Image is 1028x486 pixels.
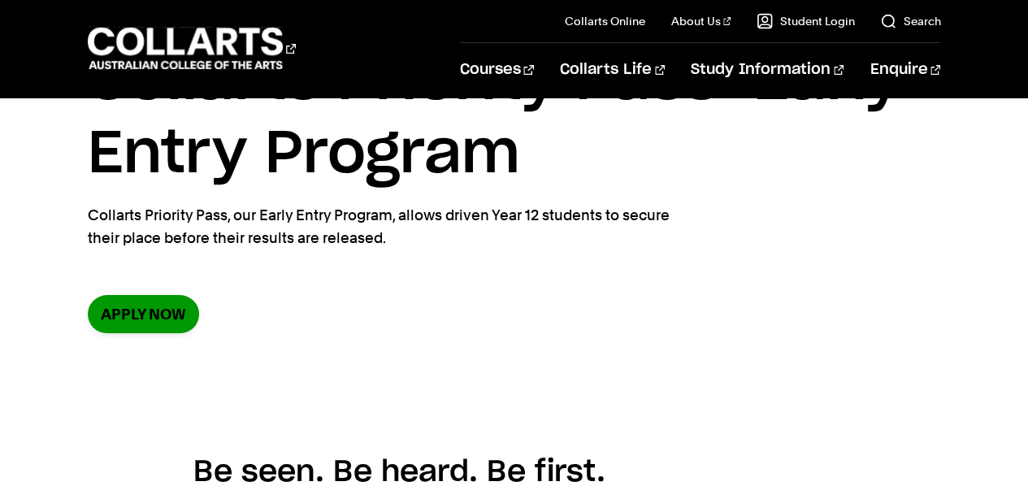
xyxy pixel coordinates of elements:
p: Collarts Priority Pass, our Early Entry Program, allows driven Year 12 students to secure their p... [88,204,681,250]
a: Enquire [870,43,940,97]
a: Student Login [757,13,854,29]
a: Study Information [691,43,844,97]
a: Apply now [88,295,199,333]
a: Search [880,13,940,29]
a: Collarts Online [565,13,645,29]
a: Courses [460,43,534,97]
a: Collarts Life [560,43,665,97]
a: About Us [671,13,731,29]
div: Go to homepage [88,25,296,72]
h1: Collarts Priority Pass: Early Entry Program [88,45,941,191]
